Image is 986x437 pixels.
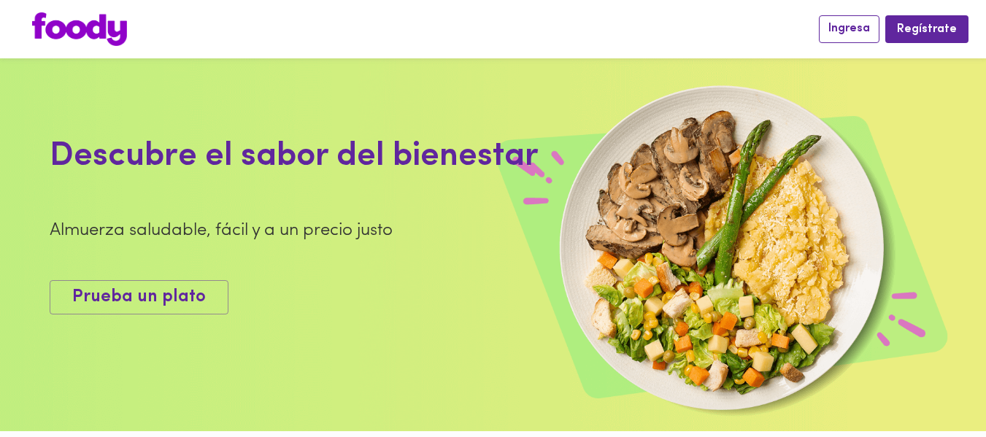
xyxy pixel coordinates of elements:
button: Prueba un plato [50,280,228,314]
button: Ingresa [819,15,879,42]
div: Descubre el sabor del bienestar [50,133,642,181]
img: logo.png [32,12,127,46]
iframe: Messagebird Livechat Widget [901,352,971,422]
span: Ingresa [828,22,870,36]
span: Prueba un plato [72,287,206,308]
span: Regístrate [897,23,957,36]
div: Almuerza saludable, fácil y a un precio justo [50,218,642,243]
button: Regístrate [885,15,968,42]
